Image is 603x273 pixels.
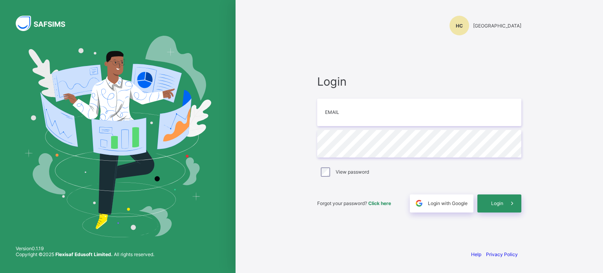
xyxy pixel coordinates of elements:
img: SAFSIMS Logo [16,16,75,31]
span: HC [456,23,463,29]
span: Version 0.1.19 [16,246,154,251]
label: View password [336,169,369,175]
span: Login [317,75,521,88]
span: Forgot your password? [317,200,391,206]
span: Copyright © 2025 All rights reserved. [16,251,154,257]
img: Hero Image [24,36,211,237]
span: [GEOGRAPHIC_DATA] [473,23,521,29]
a: Help [471,251,481,257]
strong: Flexisaf Edusoft Limited. [55,251,113,257]
span: Login [491,200,503,206]
span: Login with Google [428,200,468,206]
img: google.396cfc9801f0270233282035f929180a.svg [415,199,424,208]
a: Click here [368,200,391,206]
a: Privacy Policy [486,251,518,257]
